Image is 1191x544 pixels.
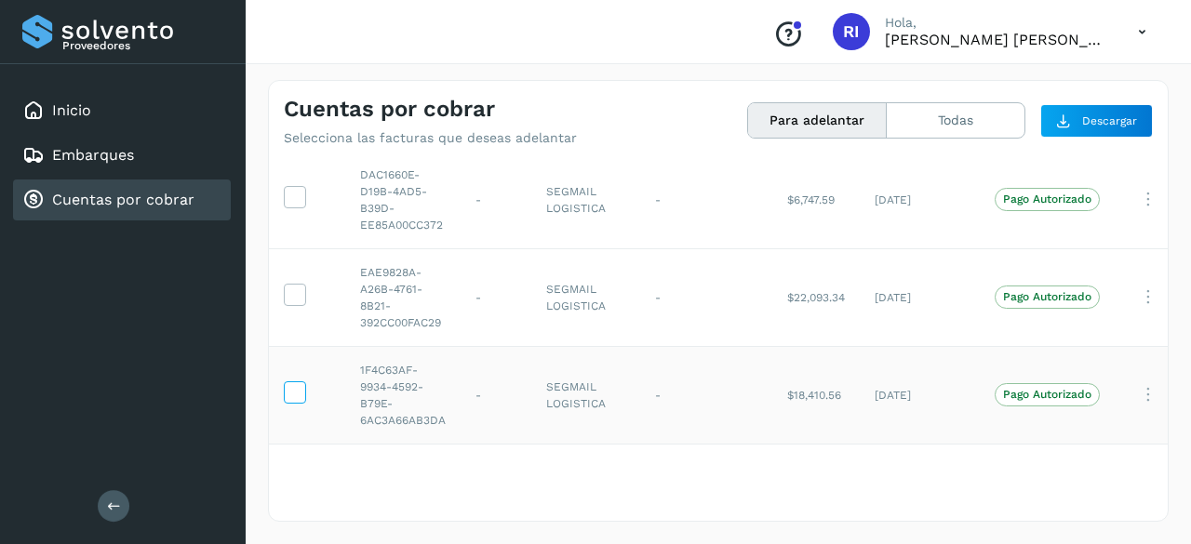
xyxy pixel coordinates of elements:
td: [DATE] [860,248,980,346]
td: 1F4C63AF-9934-4592-B79E-6AC3A66AB3DA [345,346,461,444]
p: Renata Isabel Najar Zapien [885,31,1108,48]
h4: Cuentas por cobrar [284,96,495,123]
p: Pago Autorizado [1003,192,1091,206]
td: - [461,248,531,346]
td: SEGMAIL LOGISTICA [531,248,640,346]
p: Pago Autorizado [1003,388,1091,401]
div: Cuentas por cobrar [13,179,231,220]
td: - [461,346,531,444]
p: Proveedores [62,39,223,52]
td: $6,747.59 [772,151,860,248]
a: Inicio [52,101,91,119]
td: - [640,151,772,248]
a: Embarques [52,146,134,164]
p: Pago Autorizado [1003,290,1091,303]
td: [DATE] [860,346,980,444]
div: Inicio [13,90,231,131]
p: Selecciona las facturas que deseas adelantar [284,130,577,146]
td: - [461,151,531,248]
button: Todas [887,103,1024,138]
td: - [640,248,772,346]
div: Embarques [13,135,231,176]
td: - [640,346,772,444]
span: Descargar [1082,113,1137,129]
td: $22,093.34 [772,248,860,346]
td: $18,410.56 [772,346,860,444]
td: DAC1660E-D19B-4AD5-B39D-EE85A00CC372 [345,151,461,248]
td: SEGMAIL LOGISTICA [531,346,640,444]
td: [DATE] [860,151,980,248]
a: Cuentas por cobrar [52,191,194,208]
button: Descargar [1040,104,1153,138]
td: EAE9828A-A26B-4761-8B21-392CC00FAC29 [345,248,461,346]
td: SEGMAIL LOGISTICA [531,151,640,248]
p: Hola, [885,15,1108,31]
button: Para adelantar [748,103,887,138]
